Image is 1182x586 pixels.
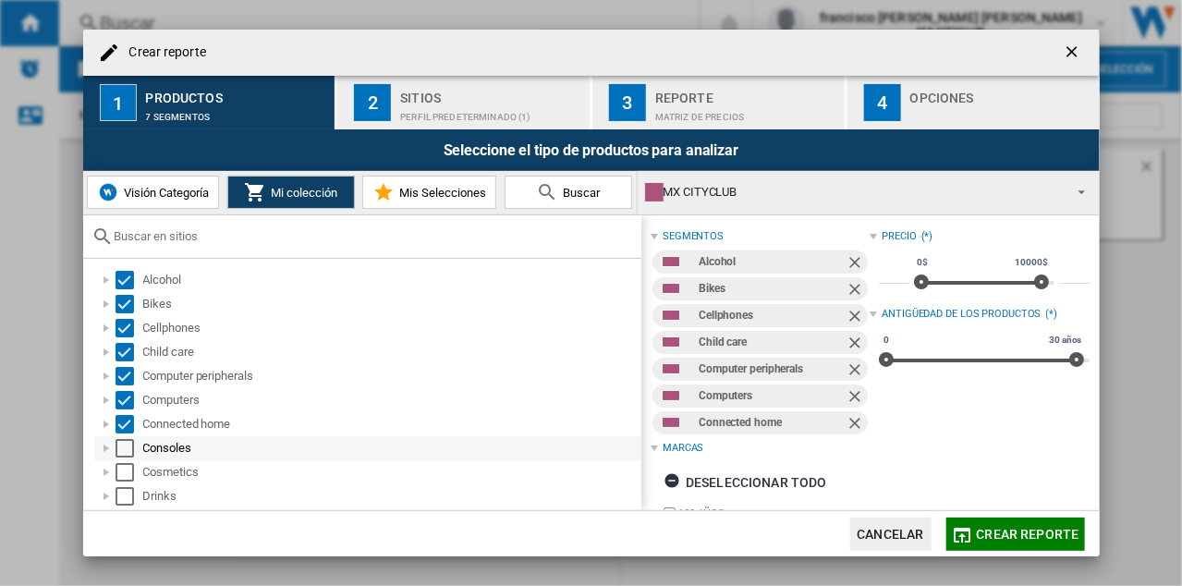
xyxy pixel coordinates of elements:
[400,83,582,103] div: Sitios
[699,411,846,434] div: Connected home
[116,415,143,433] md-checkbox: Select
[395,186,486,200] span: Mis Selecciones
[882,307,1041,322] div: Antigüedad de los productos
[846,360,868,383] ng-md-icon: Quitar
[97,181,119,203] img: wiser-icon-blue.png
[87,176,219,209] button: Visión Categoría
[143,463,639,482] div: Cosmetics
[143,295,639,313] div: Bikes
[143,319,639,337] div: Cellphones
[1012,255,1050,270] span: 10000$
[143,391,639,409] div: Computers
[146,83,328,103] div: Productos
[362,176,496,209] button: Mis Selecciones
[1046,333,1084,348] span: 30 años
[143,367,639,385] div: Computer peripherals
[678,507,870,520] label: 100 AÑOS
[143,439,639,458] div: Consoles
[699,277,846,300] div: Bikes
[119,186,209,200] span: Visión Categoría
[116,343,143,361] md-checkbox: Select
[847,76,1100,129] button: 4 Opciones
[400,103,582,122] div: Perfil predeterminado (1)
[83,129,1100,171] div: Seleccione el tipo de productos para analizar
[658,466,833,499] button: Deseleccionar todo
[337,76,591,129] button: 2 Sitios Perfil predeterminado (1)
[143,343,639,361] div: Child care
[505,176,632,209] button: Buscar
[882,229,916,244] div: Precio
[846,253,868,275] ng-md-icon: Quitar
[946,518,1085,551] button: Crear reporte
[846,334,868,356] ng-md-icon: Quitar
[116,319,143,337] md-checkbox: Select
[846,414,868,436] ng-md-icon: Quitar
[663,441,703,456] div: Marcas
[116,295,143,313] md-checkbox: Select
[977,527,1079,542] span: Crear reporte
[116,271,143,289] md-checkbox: Select
[846,280,868,302] ng-md-icon: Quitar
[143,487,639,506] div: Drinks
[664,507,676,519] input: brand.name
[116,463,143,482] md-checkbox: Select
[266,186,337,200] span: Mi colección
[846,307,868,329] ng-md-icon: Quitar
[699,304,846,327] div: Cellphones
[846,387,868,409] ng-md-icon: Quitar
[914,255,931,270] span: 0$
[864,84,901,121] div: 4
[146,103,328,122] div: 7 segmentos
[645,179,1062,205] div: MX CITYCLUB
[116,487,143,506] md-checkbox: Select
[143,271,639,289] div: Alcohol
[609,84,646,121] div: 3
[354,84,391,121] div: 2
[100,84,137,121] div: 1
[699,250,846,274] div: Alcohol
[1063,43,1085,65] ng-md-icon: getI18NText('BUTTONS.CLOSE_DIALOG')
[910,83,1092,103] div: Opciones
[143,415,639,433] div: Connected home
[664,466,827,499] div: Deseleccionar todo
[1055,34,1092,71] button: getI18NText('BUTTONS.CLOSE_DIALOG')
[699,385,846,408] div: Computers
[663,229,724,244] div: segmentos
[116,439,143,458] md-checkbox: Select
[559,186,601,200] span: Buscar
[699,331,846,354] div: Child care
[655,103,837,122] div: Matriz de precios
[227,176,355,209] button: Mi colección
[655,83,837,103] div: Reporte
[881,333,892,348] span: 0
[120,43,206,62] h4: Crear reporte
[116,367,143,385] md-checkbox: Select
[699,358,846,381] div: Computer peripherals
[115,229,632,243] input: Buscar en sitios
[83,76,337,129] button: 1 Productos 7 segmentos
[592,76,847,129] button: 3 Reporte Matriz de precios
[850,518,932,551] button: Cancelar
[116,391,143,409] md-checkbox: Select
